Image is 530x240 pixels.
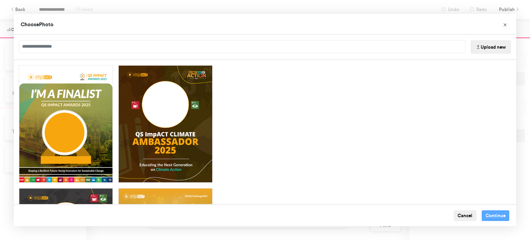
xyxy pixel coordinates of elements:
button: Cancel [454,210,477,221]
iframe: Drift Widget Chat Controller [495,205,522,232]
div: Choose Image [14,14,516,226]
button: Continue [482,210,510,221]
button: Upload new [471,40,511,54]
span: Choose Photo [21,21,53,28]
